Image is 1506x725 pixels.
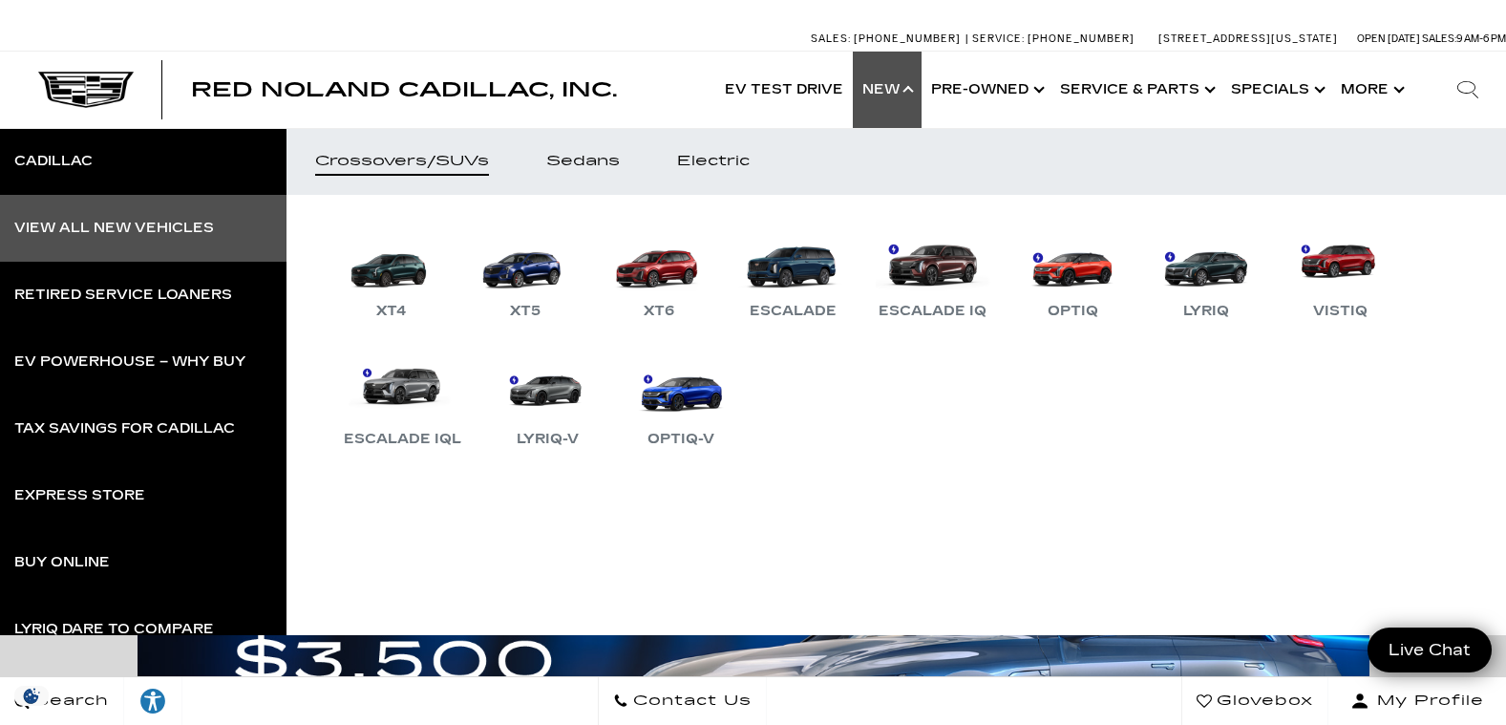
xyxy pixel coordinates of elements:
[628,688,752,714] span: Contact Us
[1357,32,1420,45] span: Open [DATE]
[286,128,518,195] a: Crossovers/SUVs
[468,224,583,323] a: XT5
[10,686,53,706] img: Opt-Out Icon
[1283,224,1397,323] a: VISTIQ
[14,489,145,502] div: Express Store
[1038,300,1108,323] div: OPTIQ
[490,352,605,451] a: LYRIQ-V
[14,155,93,168] div: Cadillac
[14,623,214,636] div: LYRIQ Dare to Compare
[38,72,134,108] img: Cadillac Dark Logo with Cadillac White Text
[735,224,850,323] a: Escalade
[1028,32,1135,45] span: [PHONE_NUMBER]
[811,33,965,44] a: Sales: [PHONE_NUMBER]
[869,300,996,323] div: Escalade IQ
[14,422,235,436] div: Tax Savings for Cadillac
[1015,224,1130,323] a: OPTIQ
[965,33,1139,44] a: Service: [PHONE_NUMBER]
[1158,32,1338,45] a: [STREET_ADDRESS][US_STATE]
[1331,52,1411,128] button: More
[14,355,245,369] div: EV Powerhouse – Why Buy
[191,78,617,101] span: Red Noland Cadillac, Inc.
[677,155,750,168] div: Electric
[1368,628,1492,672] a: Live Chat
[1456,32,1506,45] span: 9 AM-6 PM
[14,222,214,235] div: View All New Vehicles
[972,32,1025,45] span: Service:
[1328,677,1506,725] button: Open user profile menu
[634,300,684,323] div: XT6
[1050,52,1221,128] a: Service & Parts
[598,677,767,725] a: Contact Us
[1422,32,1456,45] span: Sales:
[334,352,471,451] a: Escalade IQL
[1304,300,1377,323] div: VISTIQ
[367,300,416,323] div: XT4
[191,80,617,99] a: Red Noland Cadillac, Inc.
[1379,639,1480,661] span: Live Chat
[869,224,996,323] a: Escalade IQ
[315,155,489,168] div: Crossovers/SUVs
[638,428,724,451] div: OPTIQ-V
[715,52,853,128] a: EV Test Drive
[507,428,588,451] div: LYRIQ-V
[648,128,778,195] a: Electric
[1369,688,1484,714] span: My Profile
[1149,224,1263,323] a: LYRIQ
[518,128,648,195] a: Sedans
[740,300,846,323] div: Escalade
[1221,52,1331,128] a: Specials
[14,556,110,569] div: Buy Online
[1430,52,1506,128] div: Search
[854,32,961,45] span: [PHONE_NUMBER]
[853,52,922,128] a: New
[1181,677,1328,725] a: Glovebox
[1212,688,1313,714] span: Glovebox
[546,155,620,168] div: Sedans
[334,428,471,451] div: Escalade IQL
[124,687,181,715] div: Explore your accessibility options
[922,52,1050,128] a: Pre-Owned
[1174,300,1239,323] div: LYRIQ
[30,688,109,714] span: Search
[124,677,182,725] a: Explore your accessibility options
[602,224,716,323] a: XT6
[811,32,851,45] span: Sales:
[10,686,53,706] section: Click to Open Cookie Consent Modal
[500,300,550,323] div: XT5
[334,224,449,323] a: XT4
[14,288,232,302] div: Retired Service Loaners
[624,352,738,451] a: OPTIQ-V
